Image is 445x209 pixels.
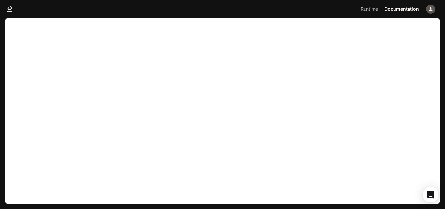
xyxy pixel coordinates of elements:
span: Runtime [361,5,378,13]
div: Open Intercom Messenger [423,187,438,202]
iframe: Documentation [5,18,440,209]
a: Runtime [357,3,381,16]
span: Documentation [384,5,419,13]
a: Documentation [382,3,422,16]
